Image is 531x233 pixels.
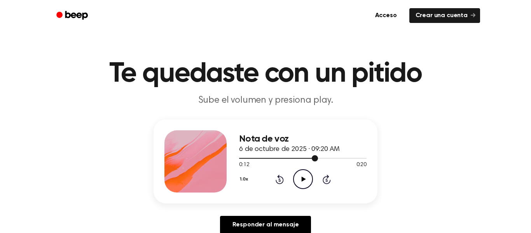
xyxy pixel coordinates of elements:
font: 1.0x [240,177,248,182]
font: Acceso [375,12,397,19]
font: Nota de voz [239,134,288,144]
font: Responder al mensaje [232,222,299,228]
a: Bip [51,8,95,23]
font: 0:20 [356,162,367,168]
font: 0:12 [239,162,249,168]
a: Crear una cuenta [409,8,480,23]
font: Te quedaste con un pitido [109,60,421,88]
a: Acceso [367,7,405,25]
font: Crear una cuenta [416,12,468,19]
button: 1.0x [239,173,251,186]
font: Sube el volumen y presiona play. [198,96,333,105]
font: 6 de octubre de 2025 · 09:20 AM [239,146,340,153]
